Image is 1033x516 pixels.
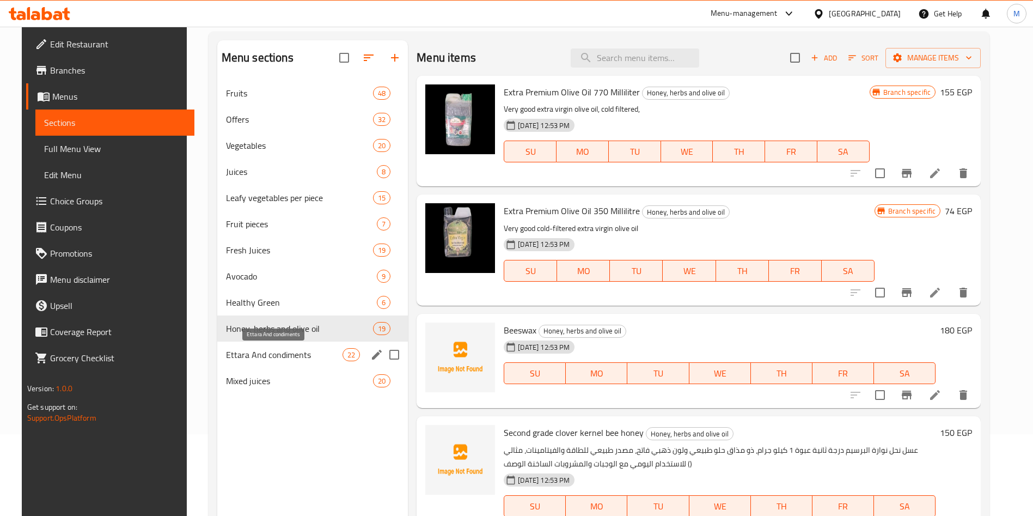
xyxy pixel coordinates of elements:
span: Manage items [894,51,972,65]
button: WE [663,260,716,282]
button: TU [627,362,689,384]
span: 20 [374,376,390,386]
button: SU [504,260,557,282]
p: Very good extra virgin olive oil, cold filtered, [504,102,870,116]
button: TU [609,141,661,162]
div: Avocado [226,270,377,283]
input: search [571,48,699,68]
div: Honey, herbs and olive oil [642,205,730,218]
span: 20 [374,141,390,151]
span: SA [878,366,931,381]
p: عسل نحل نوارة البرسيم درجة ثانية عبوة 1 كيلو جرام، ذو مذاق حلو طبيعي ولون ذهبي فاتح، مصدر طبيعي ل... [504,444,936,471]
div: items [377,270,390,283]
button: TH [716,260,769,282]
img: Beeswax [425,323,495,392]
div: Leafy vegetables per piece15 [217,185,408,211]
div: Juices8 [217,159,408,185]
span: MO [570,366,623,381]
button: SU [504,141,557,162]
span: Branches [50,64,186,77]
h6: 150 EGP [940,425,972,440]
a: Edit Menu [35,162,194,188]
button: FR [769,260,822,282]
span: FR [773,263,817,279]
div: items [377,296,390,309]
span: [DATE] 12:53 PM [514,239,574,250]
span: Add [809,52,839,64]
span: TH [717,144,761,160]
span: TU [632,366,684,381]
div: Avocado9 [217,263,408,289]
span: SA [822,144,865,160]
div: Offers [226,113,373,126]
span: TU [632,499,684,514]
a: Edit Restaurant [26,31,194,57]
div: [GEOGRAPHIC_DATA] [829,8,901,20]
button: SU [504,362,566,384]
div: Honey, herbs and olive oil19 [217,315,408,342]
div: items [343,348,360,361]
span: 1.0.0 [56,381,72,396]
span: Branch specific [879,87,935,98]
span: SU [509,366,561,381]
button: edit [369,347,385,363]
div: Menu-management [711,7,778,20]
span: 48 [374,88,390,99]
button: TH [713,141,765,162]
div: Honey, herbs and olive oil [642,87,730,100]
img: Extra Premium Olive Oil 770 Milliliter [425,84,495,154]
span: Honey, herbs and olive oil [643,206,729,218]
button: Manage items [885,48,981,68]
div: Mixed juices20 [217,368,408,394]
button: Branch-specific-item [894,160,920,186]
button: MO [557,141,609,162]
a: Coupons [26,214,194,240]
div: items [373,374,390,387]
span: SA [878,499,931,514]
div: items [373,191,390,204]
span: Get support on: [27,400,77,414]
a: Support.OpsPlatform [27,411,96,425]
button: Add [806,50,841,66]
a: Edit menu item [928,286,942,299]
span: Select to update [869,281,891,304]
p: Very good cold-filtered extra virgin olive oil [504,222,875,235]
span: Sort [848,52,878,64]
div: Fruits48 [217,80,408,106]
div: Ettara And condiments22edit [217,342,408,368]
a: Upsell [26,293,194,319]
a: Grocery Checklist [26,345,194,371]
span: Select to update [869,384,891,406]
h6: 74 EGP [945,203,972,218]
img: Extra Premium Olive Oil 350 Millilitre [425,203,495,273]
span: 9 [377,271,390,282]
h2: Menu sections [222,50,294,66]
button: FR [765,141,817,162]
span: Honey, herbs and olive oil [539,325,626,337]
div: items [373,87,390,100]
h6: 155 EGP [940,84,972,100]
span: Fresh Juices [226,244,373,257]
span: Upsell [50,299,186,312]
a: Menu disclaimer [26,266,194,293]
button: TH [751,362,812,384]
div: Vegetables [226,139,373,152]
span: Sections [44,116,186,129]
a: Edit menu item [928,388,942,402]
span: Menus [52,90,186,103]
span: Add item [806,50,841,66]
span: 7 [377,219,390,229]
a: Menus [26,83,194,110]
div: items [377,217,390,230]
button: MO [557,260,610,282]
span: TH [720,263,765,279]
a: Sections [35,110,194,136]
span: Leafy vegetables per piece [226,191,373,204]
span: Edit Menu [44,168,186,181]
span: Fruits [226,87,373,100]
span: WE [694,366,747,381]
div: items [377,165,390,178]
span: WE [667,263,711,279]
